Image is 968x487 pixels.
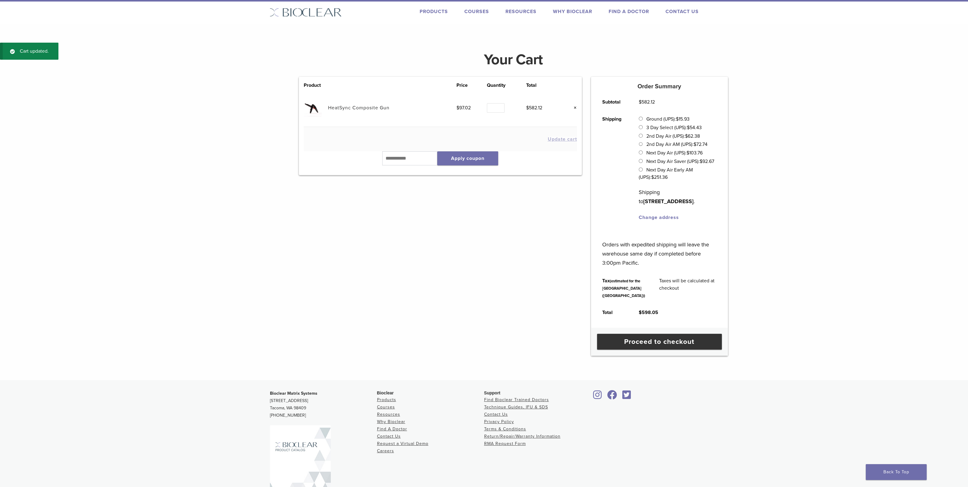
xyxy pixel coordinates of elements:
strong: [STREET_ADDRESS] [643,198,694,205]
a: Back To Top [866,464,927,480]
label: Next Day Air Saver (UPS): [646,158,714,164]
a: Courses [464,9,489,15]
bdi: 92.67 [699,158,714,164]
a: Find A Doctor [377,426,407,432]
a: Find Bioclear Trained Doctors [484,397,549,402]
label: Next Day Air Early AM (UPS): [639,167,693,180]
span: $ [687,125,689,131]
a: Why Bioclear [553,9,592,15]
label: Next Day Air (UPS): [646,150,702,156]
span: $ [456,105,459,111]
a: Find A Doctor [609,9,649,15]
th: Shipping [596,111,632,226]
span: $ [639,309,642,316]
th: Total [526,82,560,89]
bdi: 582.12 [526,105,542,111]
a: Careers [377,448,394,453]
label: Ground (UPS): [646,116,689,122]
bdi: 72.74 [693,141,707,147]
p: [STREET_ADDRESS] Tacoma, WA 98409 [PHONE_NUMBER] [270,390,377,419]
strong: Bioclear Matrix Systems [270,391,317,396]
a: Products [377,397,396,402]
a: Request a Virtual Demo [377,441,428,446]
span: Support [484,390,501,395]
button: Apply coupon [437,151,498,165]
a: Remove this item [569,104,577,112]
label: 2nd Day Air (UPS): [646,133,700,139]
span: $ [699,158,702,164]
a: Contact Us [484,412,508,417]
a: Products [420,9,448,15]
a: Proceed to checkout [597,334,722,350]
label: 2nd Day Air AM (UPS): [646,141,707,147]
a: Technique Guides, IFU & SDS [484,404,548,410]
th: Price [456,82,487,89]
bdi: 54.43 [687,125,701,131]
a: Resources [505,9,536,15]
a: Courses [377,404,395,410]
th: Tax [596,272,652,304]
th: Product [304,82,328,89]
a: Privacy Policy [484,419,514,424]
a: Bioclear [620,394,633,400]
th: Subtotal [596,94,632,111]
p: Orders with expedited shipping will leave the warehouse same day if completed before 3:00pm Pacific. [602,231,716,267]
bdi: 62.38 [685,133,700,139]
bdi: 582.12 [639,99,655,105]
a: Resources [377,412,400,417]
td: Taxes will be calculated at checkout [652,272,723,304]
button: Update cart [548,137,577,142]
h1: Your Cart [294,52,732,67]
span: $ [526,105,529,111]
a: Return/Repair/Warranty Information [484,434,561,439]
a: Why Bioclear [377,419,405,424]
th: Total [596,304,632,321]
bdi: 251.36 [651,174,668,180]
img: Bioclear [270,8,342,17]
img: HeatSync Composite Gun [304,99,322,117]
span: $ [651,174,654,180]
a: Terms & Conditions [484,426,526,432]
bdi: 598.05 [639,309,658,316]
small: (estimated for the [GEOGRAPHIC_DATA] ([GEOGRAPHIC_DATA])) [602,279,645,298]
span: $ [639,99,641,105]
bdi: 15.93 [676,116,689,122]
span: $ [693,141,696,147]
a: Change address [639,214,679,221]
span: $ [676,116,678,122]
a: Bioclear [591,394,604,400]
th: Quantity [487,82,526,89]
span: $ [686,150,689,156]
span: $ [685,133,687,139]
label: 3 Day Select (UPS): [646,125,701,131]
p: Shipping to . [639,188,716,206]
bdi: 97.02 [456,105,471,111]
a: Bioclear [605,394,619,400]
a: Contact Us [377,434,401,439]
span: Bioclear [377,390,394,395]
a: Contact Us [666,9,699,15]
h5: Order Summary [591,83,728,90]
a: HeatSync Composite Gun [328,105,390,111]
bdi: 103.76 [686,150,702,156]
a: RMA Request Form [484,441,526,446]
